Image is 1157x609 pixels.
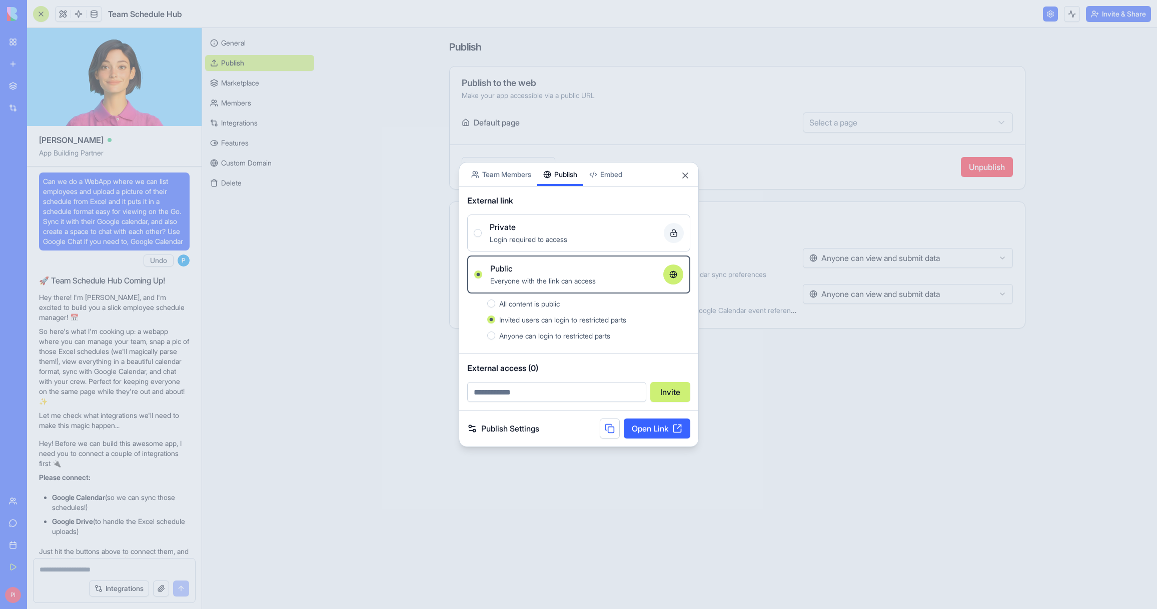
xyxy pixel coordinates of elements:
span: Invited users can login to restricted parts [499,315,626,324]
span: Public [490,262,513,274]
button: PrivateLogin required to access [474,229,482,237]
span: External link [467,194,513,206]
button: Team Members [465,162,537,186]
span: Private [490,221,516,233]
button: Invite [650,382,690,402]
span: External access (0) [467,362,690,374]
span: Anyone can login to restricted parts [499,331,610,340]
span: All content is public [499,299,560,308]
span: Everyone with the link can access [490,276,596,285]
button: PublicEveryone with the link can access [474,270,482,278]
button: Publish [537,162,583,186]
button: Invited users can login to restricted parts [487,315,495,323]
button: All content is public [487,299,495,307]
a: Publish Settings [467,422,539,434]
button: Embed [583,162,628,186]
a: Open Link [624,418,690,438]
button: Close [680,170,690,180]
button: Anyone can login to restricted parts [487,331,495,339]
span: Login required to access [490,235,567,243]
